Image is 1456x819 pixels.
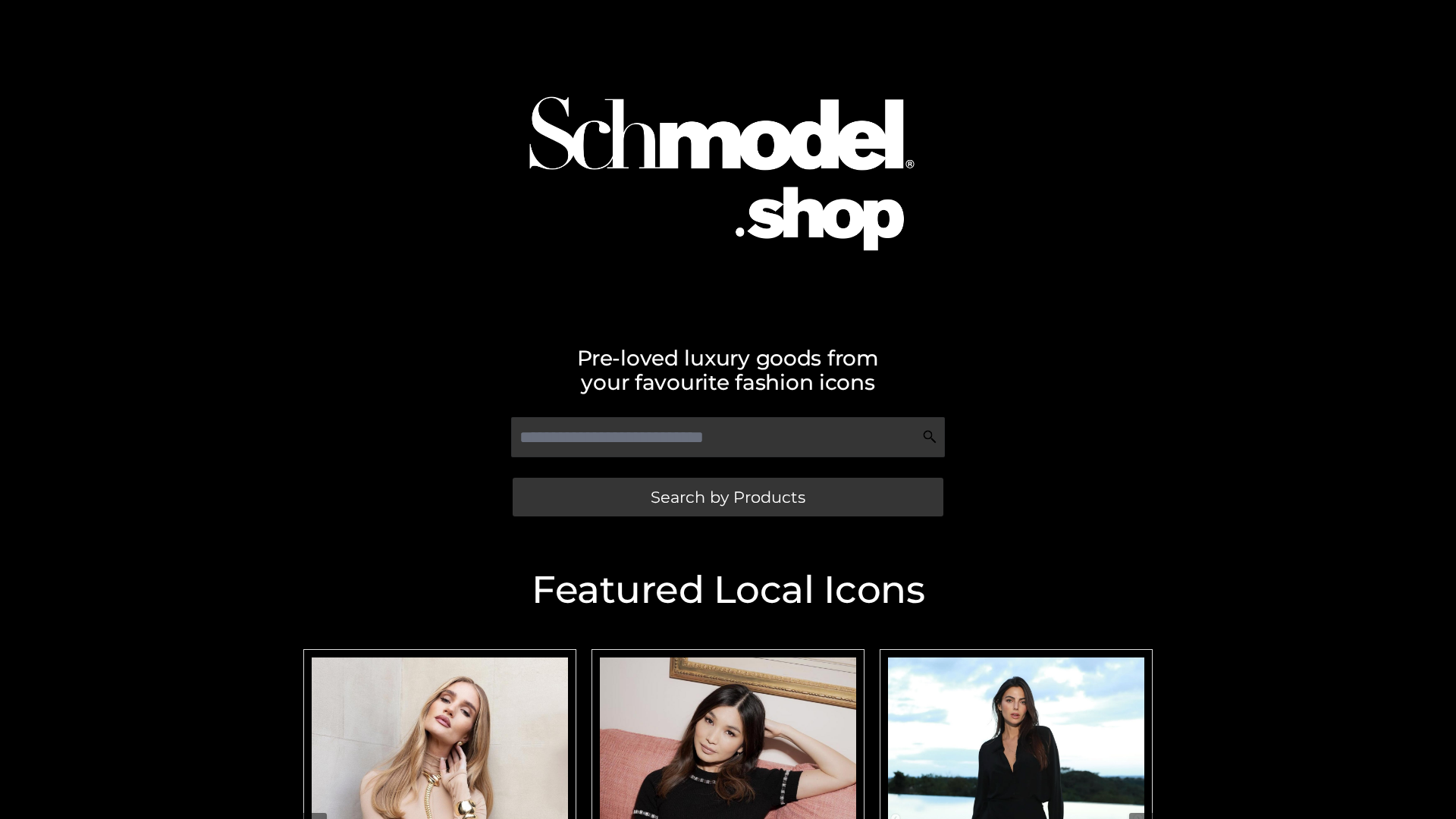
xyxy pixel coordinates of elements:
h2: Pre-loved luxury goods from your favourite fashion icons [296,346,1160,394]
h2: Featured Local Icons​ [296,571,1160,609]
img: Search Icon [922,429,937,444]
a: Search by Products [513,478,943,516]
span: Search by Products [651,489,805,505]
